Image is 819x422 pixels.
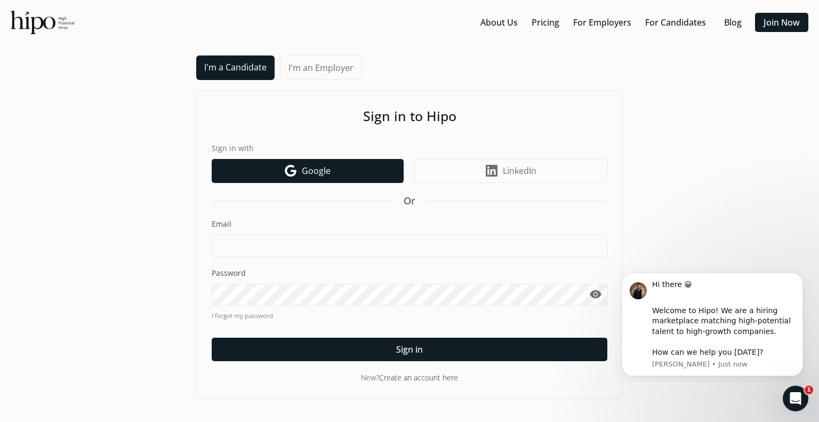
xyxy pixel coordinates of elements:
h1: Sign in to Hipo [212,106,607,126]
a: Pricing [532,16,559,29]
a: Blog [724,16,742,29]
label: Password [212,268,607,278]
a: I'm an Employer [280,55,362,80]
button: visibility [583,283,607,306]
a: Google [212,159,404,183]
a: I'm a Candidate [196,55,275,80]
a: About Us [480,16,518,29]
span: 1 [805,386,813,394]
a: LinkedIn [414,159,607,183]
a: For Employers [573,16,631,29]
a: Join Now [764,16,800,29]
button: Pricing [527,13,564,32]
button: Sign in [212,338,607,361]
div: New? [212,372,607,383]
button: Join Now [755,13,808,32]
button: For Employers [569,13,636,32]
span: Sign in [396,343,423,356]
button: Blog [716,13,750,32]
span: Or [404,194,415,208]
iframe: Intercom live chat [783,386,808,411]
a: For Candidates [645,16,706,29]
a: I forgot my password [212,311,607,321]
img: official-logo [11,11,74,34]
a: Create an account here [379,372,458,383]
span: Google [302,164,331,177]
span: LinkedIn [503,164,536,177]
label: Email [212,219,607,229]
iframe: Intercom notifications message [606,263,819,383]
button: About Us [476,13,522,32]
span: visibility [589,288,602,301]
label: Sign in with [212,142,607,154]
button: For Candidates [641,13,710,32]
